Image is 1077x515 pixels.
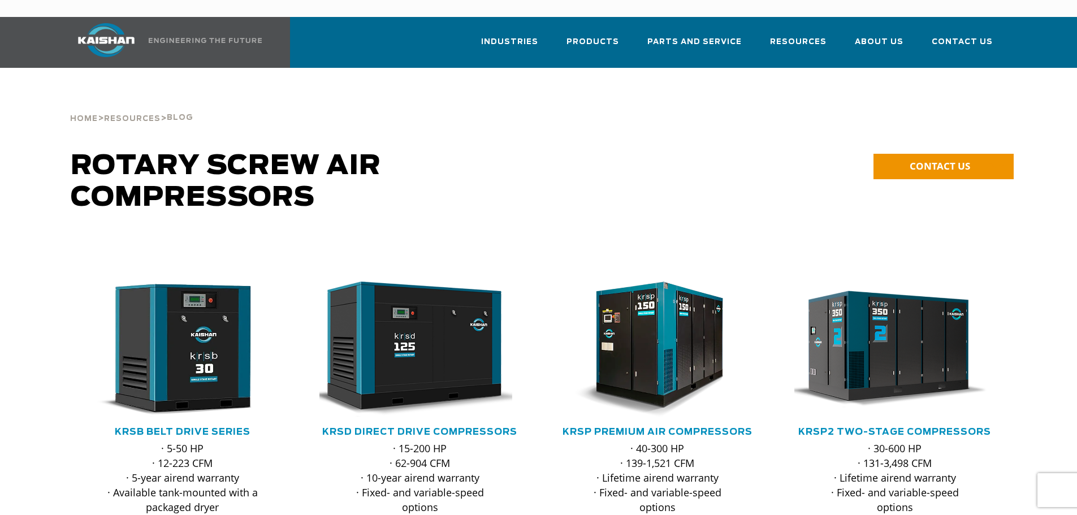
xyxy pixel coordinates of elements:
a: Resources [104,113,161,123]
span: Blog [167,114,193,122]
p: · 30-600 HP · 131-3,498 CFM · Lifetime airend warranty · Fixed- and variable-speed options [817,441,973,514]
a: KRSB Belt Drive Series [115,427,250,436]
span: About Us [855,36,903,49]
a: Parts and Service [647,27,742,66]
span: Parts and Service [647,36,742,49]
div: krsp150 [557,282,758,417]
a: CONTACT US [873,154,1014,179]
img: krsd125 [311,282,512,417]
a: Products [566,27,619,66]
p: · 15-200 HP · 62-904 CFM · 10-year airend warranty · Fixed- and variable-speed options [342,441,498,514]
span: CONTACT US [910,159,970,172]
a: About Us [855,27,903,66]
a: KRSP Premium Air Compressors [563,427,752,436]
img: krsp350 [786,282,987,417]
a: Resources [770,27,827,66]
span: Industries [481,36,538,49]
span: Home [70,115,98,123]
span: Rotary Screw Air Compressors [71,153,381,211]
a: Contact Us [932,27,993,66]
span: Resources [770,36,827,49]
div: krsp350 [794,282,996,417]
div: krsd125 [319,282,521,417]
img: Engineering the future [149,38,262,43]
a: Industries [481,27,538,66]
span: Resources [104,115,161,123]
img: krsb30 [73,282,275,417]
span: Products [566,36,619,49]
div: krsb30 [82,282,283,417]
a: KRSP2 Two-Stage Compressors [798,427,991,436]
span: Contact Us [932,36,993,49]
div: > > [70,85,193,128]
img: krsp150 [548,282,750,417]
p: · 40-300 HP · 139-1,521 CFM · Lifetime airend warranty · Fixed- and variable-speed options [579,441,736,514]
a: Home [70,113,98,123]
a: Kaishan USA [64,17,264,68]
img: kaishan logo [64,23,149,57]
a: KRSD Direct Drive Compressors [322,427,517,436]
